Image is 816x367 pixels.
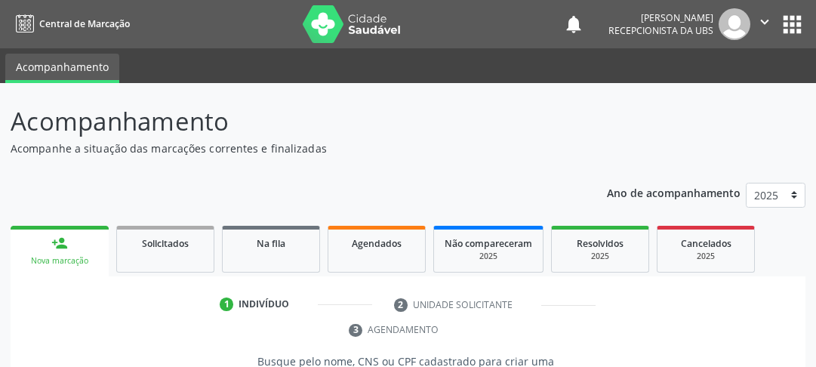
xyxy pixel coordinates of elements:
[562,251,638,262] div: 2025
[756,14,773,30] i: 
[668,251,744,262] div: 2025
[577,237,624,250] span: Resolvidos
[51,235,68,251] div: person_add
[750,8,779,40] button: 
[11,140,567,156] p: Acompanhe a situação das marcações correntes e finalizadas
[563,14,584,35] button: notifications
[11,11,130,36] a: Central de Marcação
[239,298,289,311] div: Indivíduo
[21,255,98,267] div: Nova marcação
[607,183,741,202] p: Ano de acompanhamento
[5,54,119,83] a: Acompanhamento
[445,251,532,262] div: 2025
[719,8,750,40] img: img
[257,237,285,250] span: Na fila
[445,237,532,250] span: Não compareceram
[608,11,713,24] div: [PERSON_NAME]
[608,24,713,37] span: Recepcionista da UBS
[779,11,805,38] button: apps
[681,237,731,250] span: Cancelados
[142,237,189,250] span: Solicitados
[39,17,130,30] span: Central de Marcação
[352,237,402,250] span: Agendados
[11,103,567,140] p: Acompanhamento
[220,298,233,311] div: 1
